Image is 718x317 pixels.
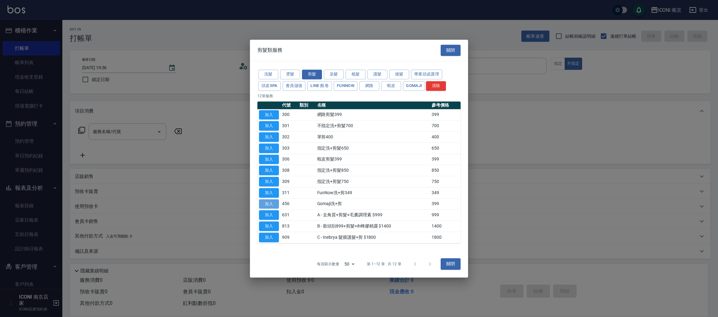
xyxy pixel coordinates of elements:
[257,47,282,53] span: 剪髮類服務
[316,132,430,143] td: 單剪400
[258,70,278,79] button: 洗髮
[441,45,461,56] button: 關閉
[280,221,298,232] td: 813
[430,120,461,132] td: 700
[316,187,430,199] td: FunNow洗+剪349
[259,210,279,220] button: 加入
[280,101,298,109] th: 代號
[316,109,430,120] td: 網路剪髮399
[280,187,298,199] td: 311
[316,154,430,165] td: 蝦皮剪髮399
[367,70,387,79] button: 護髮
[316,221,430,232] td: B - 新頭刮899+剪髮+ih蜂膠精露 $1400
[430,198,461,209] td: 399
[259,110,279,120] button: 加入
[316,101,430,109] th: 名稱
[317,261,339,267] p: 每頁顯示數量
[280,120,298,132] td: 301
[403,81,425,91] button: Gomaji
[316,143,430,154] td: 指定洗+剪髮650
[430,132,461,143] td: 400
[302,70,322,79] button: 剪髮
[280,176,298,187] td: 309
[259,177,279,186] button: 加入
[259,132,279,142] button: 加入
[307,81,332,91] button: LINE 酷卷
[359,81,379,91] button: 網路
[259,233,279,242] button: 加入
[411,70,442,79] button: 專業頭皮護理
[324,70,344,79] button: 染髮
[342,256,357,272] div: 50
[316,120,430,132] td: 不指定洗+剪髮700
[280,132,298,143] td: 302
[259,143,279,153] button: 加入
[259,166,279,175] button: 加入
[430,221,461,232] td: 1400
[430,232,461,243] td: 1800
[280,143,298,154] td: 303
[430,109,461,120] td: 399
[280,209,298,221] td: 631
[257,93,461,99] p: 12 筆服務
[381,81,401,91] button: 蝦皮
[258,81,281,91] button: 頭皮SPA
[283,81,306,91] button: 會員儲值
[430,176,461,187] td: 750
[430,209,461,221] td: 999
[430,101,461,109] th: 參考價格
[316,198,430,209] td: Gomaji洗+剪
[367,261,401,267] p: 第 1–12 筆 共 12 筆
[280,109,298,120] td: 300
[316,176,430,187] td: 指定洗+剪髮750
[298,101,315,109] th: 類別
[280,154,298,165] td: 306
[259,188,279,198] button: 加入
[430,187,461,199] td: 349
[389,70,409,79] button: 接髮
[259,221,279,231] button: 加入
[430,165,461,176] td: 850
[334,81,357,91] button: FUNNOW
[426,81,446,91] button: 清除
[316,232,430,243] td: C - Inebrya 髮膜護髮+剪 $1800
[441,258,461,270] button: 關閉
[280,165,298,176] td: 308
[430,154,461,165] td: 399
[280,198,298,209] td: 456
[346,70,366,79] button: 梳髮
[259,155,279,164] button: 加入
[430,143,461,154] td: 650
[316,165,430,176] td: 指定洗+剪髮850
[316,209,430,221] td: A - 去角質+剪髮+毛囊調理素 $999
[259,121,279,131] button: 加入
[259,199,279,209] button: 加入
[280,232,298,243] td: 909
[280,70,300,79] button: 燙髮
